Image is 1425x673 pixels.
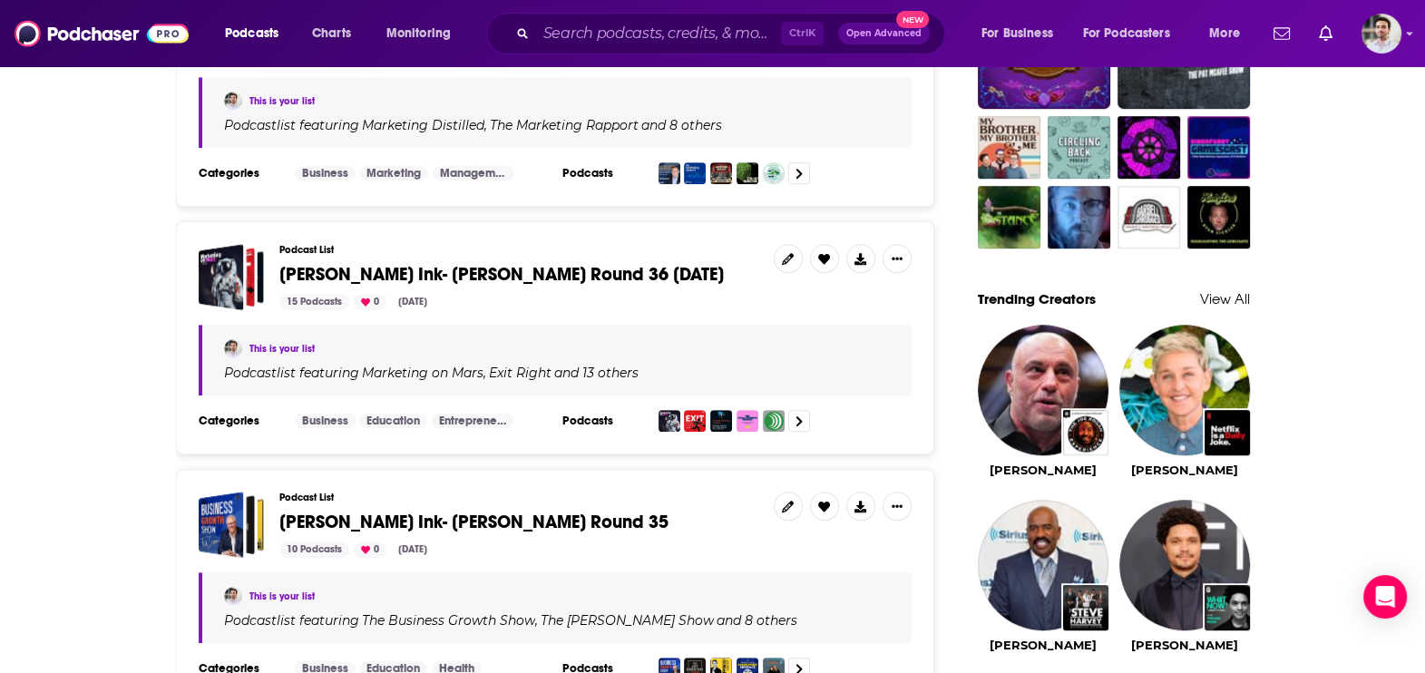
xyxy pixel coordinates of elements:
img: Netflix Is A Daily Joke [1205,410,1250,455]
img: What Now? with Trevor Noah [1205,585,1250,630]
div: Podcast list featuring [224,365,890,381]
img: The Revenue Recipe [763,410,785,432]
span: , [484,117,487,133]
span: For Podcasters [1083,21,1170,46]
h4: The Marketing Rapport [490,118,639,132]
img: User Profile [1362,14,1401,54]
img: Sam Lloyd [224,339,242,357]
h4: Exit Right [489,366,551,380]
div: 10 Podcasts [279,541,349,558]
a: Steve Harvey [990,638,1097,652]
a: Podchaser - Follow, Share and Rate Podcasts [15,16,189,51]
img: Trevor Noah [1119,500,1250,630]
span: [PERSON_NAME] Ink- [PERSON_NAME] Round 35 [279,511,669,533]
span: , [483,365,486,381]
a: Beutler Ink- Bill Beutler Round 35 [199,492,265,558]
img: The Joe Rogan Experience [1063,410,1108,455]
a: Business [295,414,356,428]
a: Business [295,166,356,180]
a: Show notifications dropdown [1312,18,1340,49]
a: Ellen DeGeneres [1131,463,1238,477]
a: The [PERSON_NAME] Show [538,613,714,628]
img: Sam Lloyd [224,92,242,110]
a: Trevor Noah [1131,638,1238,652]
h3: Categories [199,414,280,428]
div: Open Intercom Messenger [1363,575,1407,619]
img: The Small Business Podcast [737,410,758,432]
h3: Categories [199,166,280,180]
div: 0 [354,541,386,558]
input: Search podcasts, credits, & more... [536,19,781,48]
a: Exit Right [486,366,551,380]
a: The Instance: Deep Dives for Gamers [978,186,1040,249]
h3: Podcasts [562,166,644,180]
a: Show notifications dropdown [1266,18,1297,49]
img: Steve Harvey [978,500,1108,630]
span: Monitoring [386,21,451,46]
span: Ctrl K [781,22,824,45]
p: and 8 others [641,117,722,133]
img: Founders' Marketing Compass [710,410,732,432]
img: Circling Back [1048,116,1110,179]
a: Barbell Shrugged [1118,186,1180,249]
img: Exit Right [684,410,706,432]
img: Kinda Funny Gamescast: Video Game Podcast [1187,116,1250,179]
button: Show profile menu [1362,14,1401,54]
a: This is your list [249,95,315,107]
img: My Brother, My Brother And Me [978,116,1040,179]
span: For Business [981,21,1053,46]
span: Logged in as sam_beutlerink [1362,14,1401,54]
a: This is your list [249,590,315,602]
a: Charts [300,19,362,48]
a: Marketing [359,166,428,180]
div: [DATE] [391,294,434,310]
a: Education [359,414,427,428]
h4: Marketing on Mars [362,366,483,380]
span: Podcasts [225,21,278,46]
span: Charts [312,21,351,46]
button: open menu [969,19,1076,48]
h3: Podcasts [562,414,644,428]
h3: Podcast List [279,244,759,256]
div: 0 [354,294,386,310]
a: View All [1200,290,1250,307]
a: Joe Rogan [990,463,1097,477]
button: open menu [374,19,474,48]
img: Sam Lloyd [224,587,242,605]
div: Search podcasts, credits, & more... [503,13,962,54]
a: Trending Creators [978,290,1096,307]
img: The Steve Harvey Morning Show [1063,585,1108,630]
img: The HoneyDew with Ryan Sickler [1187,186,1250,249]
a: The Marketing Rapport [487,118,639,132]
img: Marketing Quacks Podcast [710,162,732,184]
a: Marketing on Mars [359,366,483,380]
img: The Marketing Rapport [684,162,706,184]
button: Show More Button [883,244,912,273]
p: and 8 others [717,612,797,629]
a: Entrepreneur [432,414,513,428]
button: open menu [212,19,302,48]
img: Joe Rogan [978,325,1108,455]
img: Duncan Trussell Family Hour [1118,116,1180,179]
button: Open AdvancedNew [838,23,930,44]
button: Show More Button [883,492,912,521]
a: Marketing Distilled [359,118,484,132]
a: [PERSON_NAME] Ink- [PERSON_NAME] Round 36 [DATE] [279,265,724,285]
span: Beutler Ink- Bill Beutler Round 36 6/16/25 [199,244,265,310]
span: More [1209,21,1240,46]
img: Marketing Distilled [659,162,680,184]
img: Ellen DeGeneres [1119,325,1250,455]
div: Podcast list featuring [224,612,890,629]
